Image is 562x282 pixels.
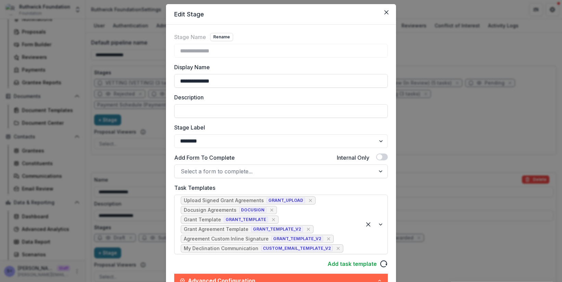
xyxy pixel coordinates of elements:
label: Add Form To Complete [174,154,235,162]
svg: reload [380,260,388,268]
label: Task Templates [174,184,384,192]
label: Stage Name [174,33,206,41]
div: Remove [object Object] [325,235,332,242]
a: Add task template [328,260,377,268]
div: Remove [object Object] [268,207,275,213]
span: GRANT_TEMPLATE_V2 [251,226,303,232]
div: Remove [object Object] [305,226,312,233]
span: GRANT_UPLOAD [267,198,305,203]
label: Stage Label [174,123,384,132]
label: Description [174,93,384,101]
button: Close [381,7,392,18]
div: Agreement Custom Inline Signature [184,236,269,242]
div: Grant Template [184,217,221,223]
label: Internal Only [337,154,369,162]
div: Remove [object Object] [307,197,314,204]
div: Remove [object Object] [335,245,342,252]
button: Rename [210,33,233,41]
label: Display Name [174,63,384,71]
span: CUSTOM_EMAIL_TEMPLATE_V2 [261,246,333,251]
div: Remove [object Object] [270,216,277,223]
span: GRANT_TEMPLATE_V2 [271,236,323,242]
header: Edit Stage [166,4,396,25]
span: DOCUSIGN [239,207,266,213]
div: Docusign Agreements [184,207,237,213]
span: GRANT_TEMPLATE [224,217,268,222]
div: My Declination Communication [184,246,258,252]
div: Grant Agreement Template [184,226,248,232]
div: Clear selected options [363,219,374,230]
div: Upload Signed Grant Agreements [184,198,264,204]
